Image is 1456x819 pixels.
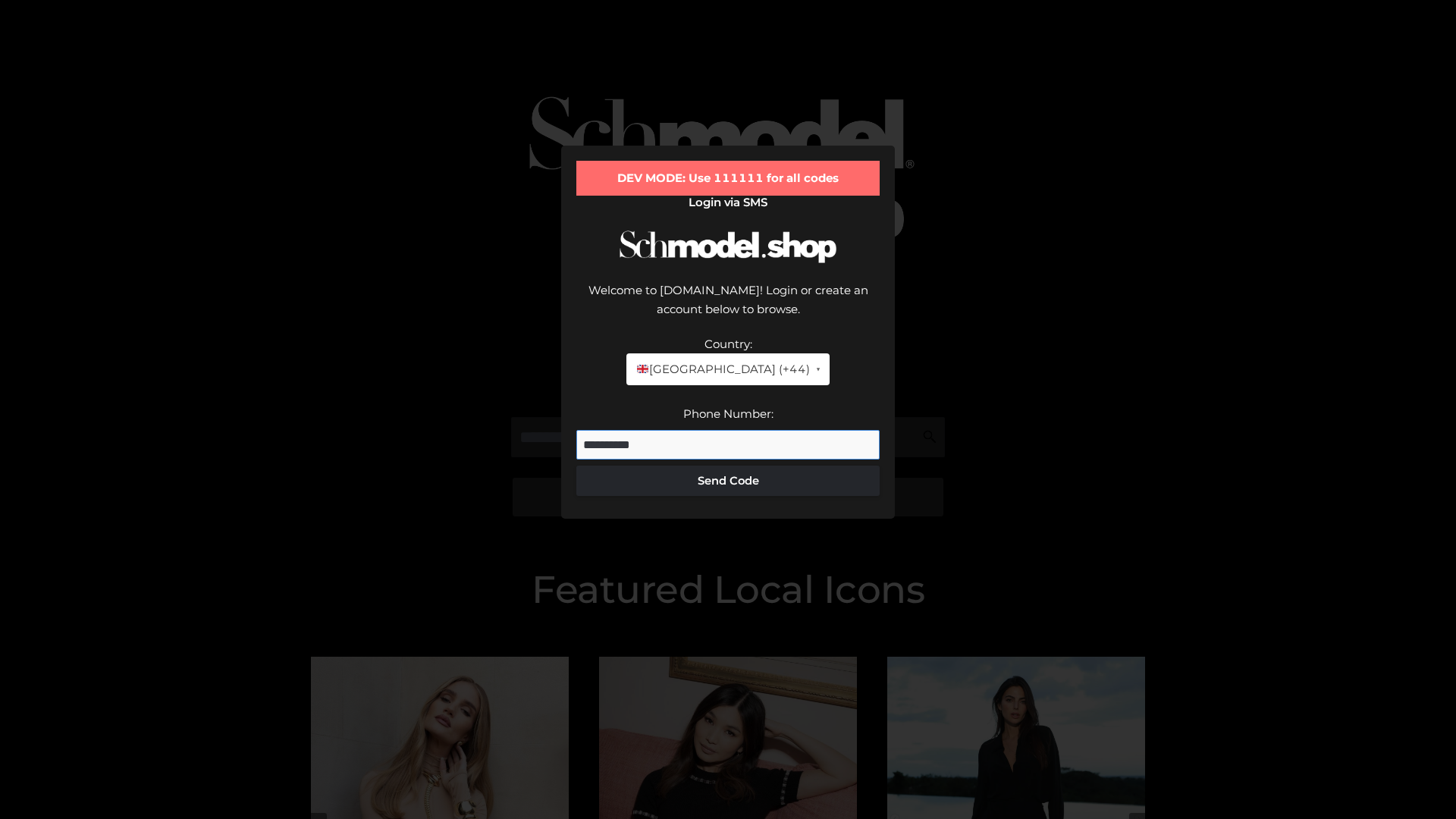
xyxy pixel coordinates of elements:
[614,217,842,277] img: Schmodel Logo
[576,281,880,334] div: Welcome to [DOMAIN_NAME]! Login or create an account below to browse.
[576,161,880,196] div: DEV MODE: Use 111111 for all codes
[576,196,880,209] h2: Login via SMS
[683,406,773,421] label: Phone Number:
[576,466,880,496] button: Send Code
[704,337,752,351] label: Country:
[637,363,648,375] img: 🇬🇧
[635,359,809,379] span: [GEOGRAPHIC_DATA] (+44)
